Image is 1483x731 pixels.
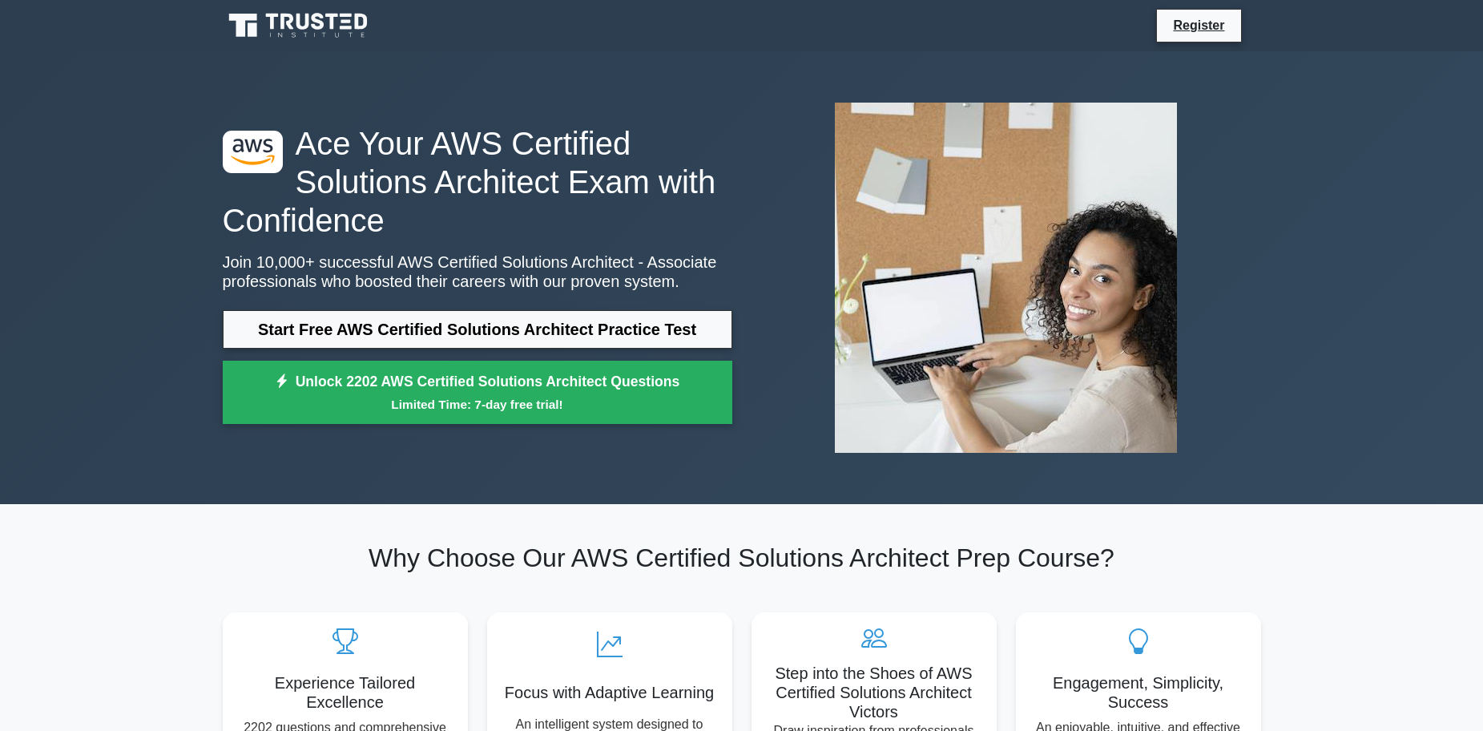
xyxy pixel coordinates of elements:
h1: Ace Your AWS Certified Solutions Architect Exam with Confidence [223,124,732,240]
a: Unlock 2202 AWS Certified Solutions Architect QuestionsLimited Time: 7-day free trial! [223,361,732,425]
h5: Focus with Adaptive Learning [500,683,719,702]
h5: Experience Tailored Excellence [236,673,455,712]
a: Register [1163,15,1234,35]
h5: Engagement, Simplicity, Success [1029,673,1248,712]
h2: Why Choose Our AWS Certified Solutions Architect Prep Course? [223,543,1261,573]
small: Limited Time: 7-day free trial! [243,395,712,414]
h5: Step into the Shoes of AWS Certified Solutions Architect Victors [764,664,984,721]
p: Join 10,000+ successful AWS Certified Solutions Architect - Associate professionals who boosted t... [223,252,732,291]
a: Start Free AWS Certified Solutions Architect Practice Test [223,310,732,349]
